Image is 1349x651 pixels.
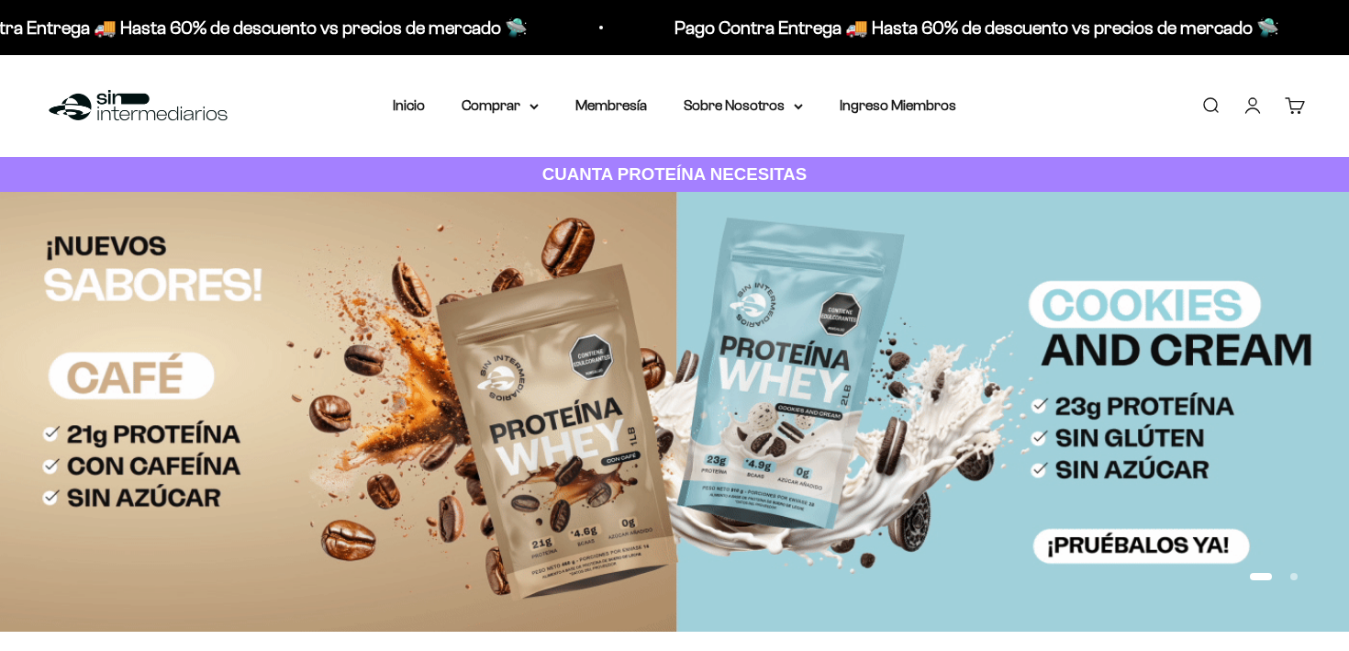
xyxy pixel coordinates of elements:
[462,94,539,118] summary: Comprar
[674,13,1279,42] p: Pago Contra Entrega 🚚 Hasta 60% de descuento vs precios de mercado 🛸
[684,94,803,118] summary: Sobre Nosotros
[840,97,956,113] a: Ingreso Miembros
[393,97,425,113] a: Inicio
[575,97,647,113] a: Membresía
[542,164,808,184] strong: CUANTA PROTEÍNA NECESITAS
